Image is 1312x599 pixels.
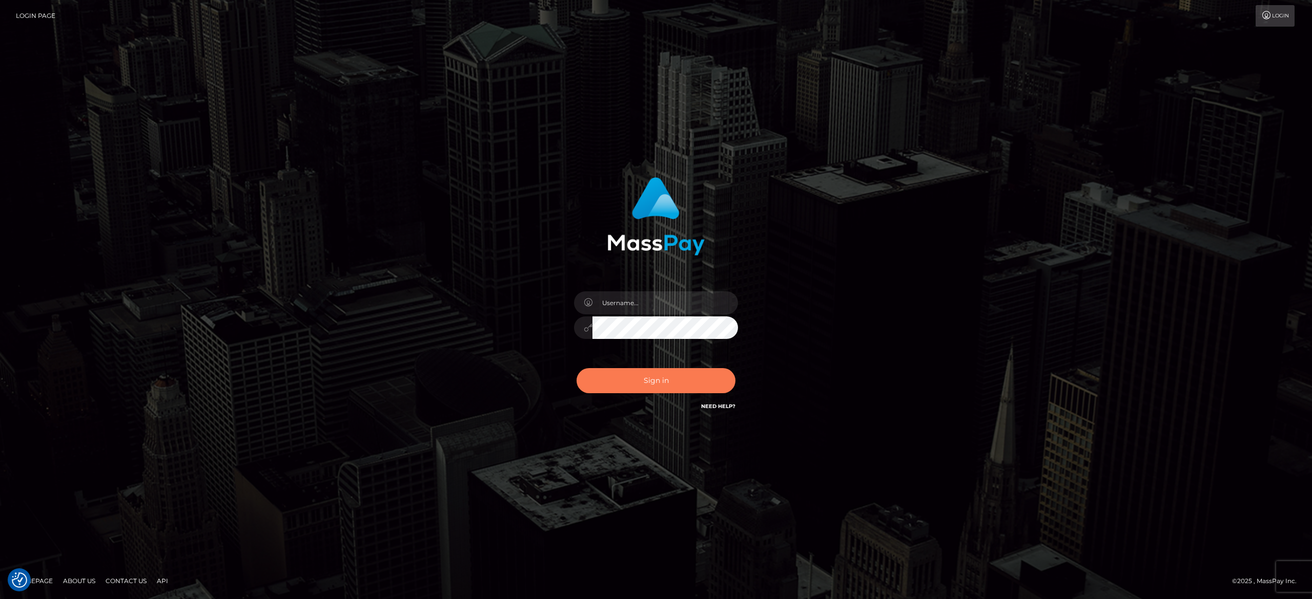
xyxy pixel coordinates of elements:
a: Need Help? [701,403,735,410]
input: Username... [592,291,738,314]
a: Login [1256,5,1295,27]
a: About Us [59,573,99,589]
a: Contact Us [101,573,151,589]
a: Homepage [11,573,57,589]
a: API [153,573,172,589]
img: MassPay Login [607,177,705,255]
button: Sign in [577,368,735,393]
img: Revisit consent button [12,572,27,588]
a: Login Page [16,5,55,27]
button: Consent Preferences [12,572,27,588]
div: © 2025 , MassPay Inc. [1232,575,1304,587]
